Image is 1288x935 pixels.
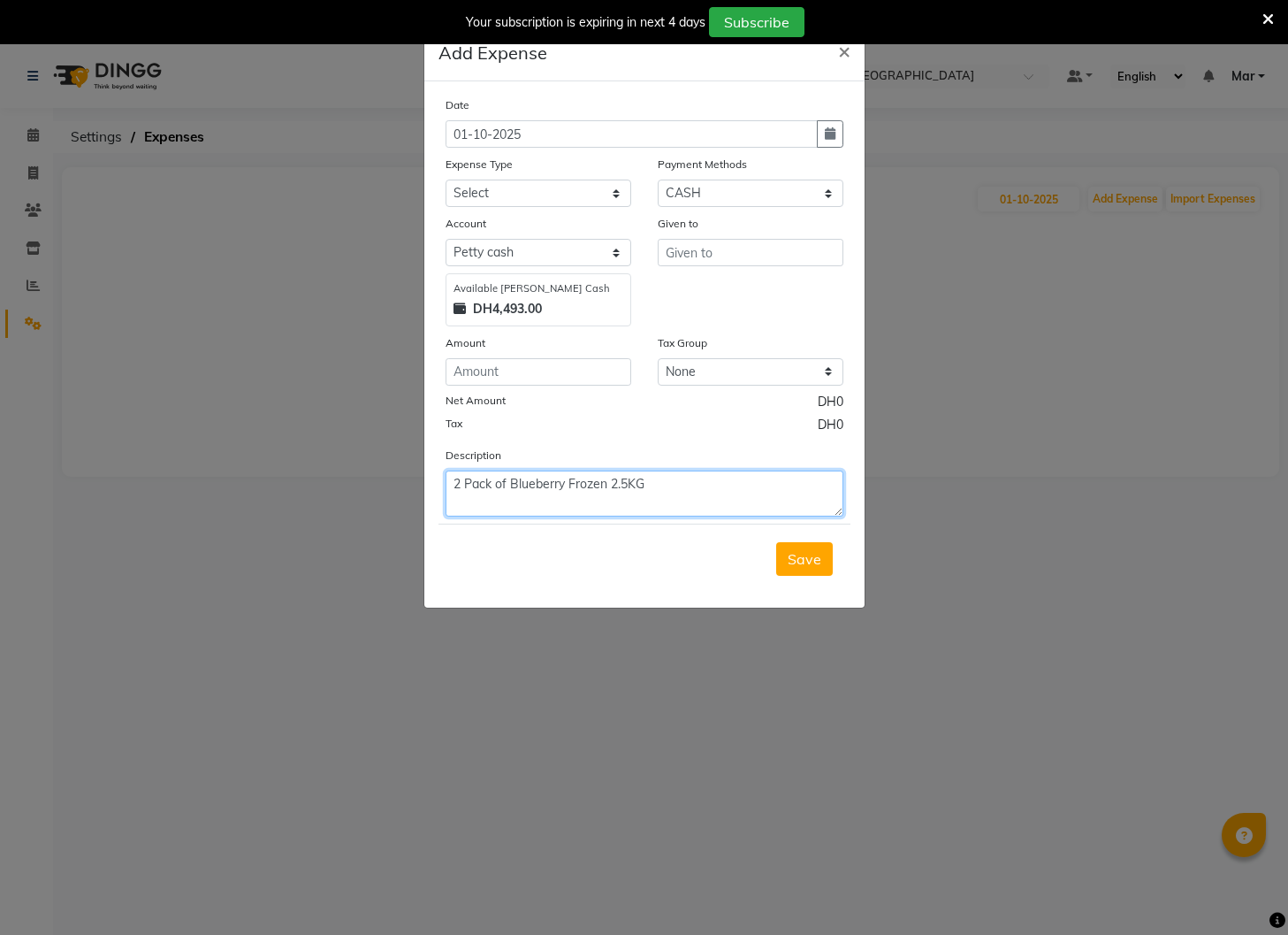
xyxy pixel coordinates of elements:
span: × [838,37,850,64]
label: Net Amount [446,393,506,409]
button: Subscribe [709,7,804,37]
button: Close [824,26,865,75]
label: Date [446,97,469,113]
span: DH0 [818,416,843,439]
label: Payment Methods [658,157,747,172]
strong: DH4,493.00 [473,300,542,318]
div: Available [PERSON_NAME] Cash [453,281,623,296]
label: Expense Type [446,157,513,172]
label: Description [446,448,501,464]
label: Tax Group [658,335,707,351]
div: Your subscription is expiring in next 4 days [466,13,705,32]
input: Given to [658,239,843,266]
span: DH0 [818,393,843,416]
span: Save [788,550,821,568]
button: Save [776,542,833,576]
h5: Add Expense [438,40,547,66]
label: Account [446,216,486,232]
label: Given to [658,216,698,232]
label: Tax [446,416,462,432]
input: Amount [446,358,631,386]
label: Amount [446,335,485,351]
